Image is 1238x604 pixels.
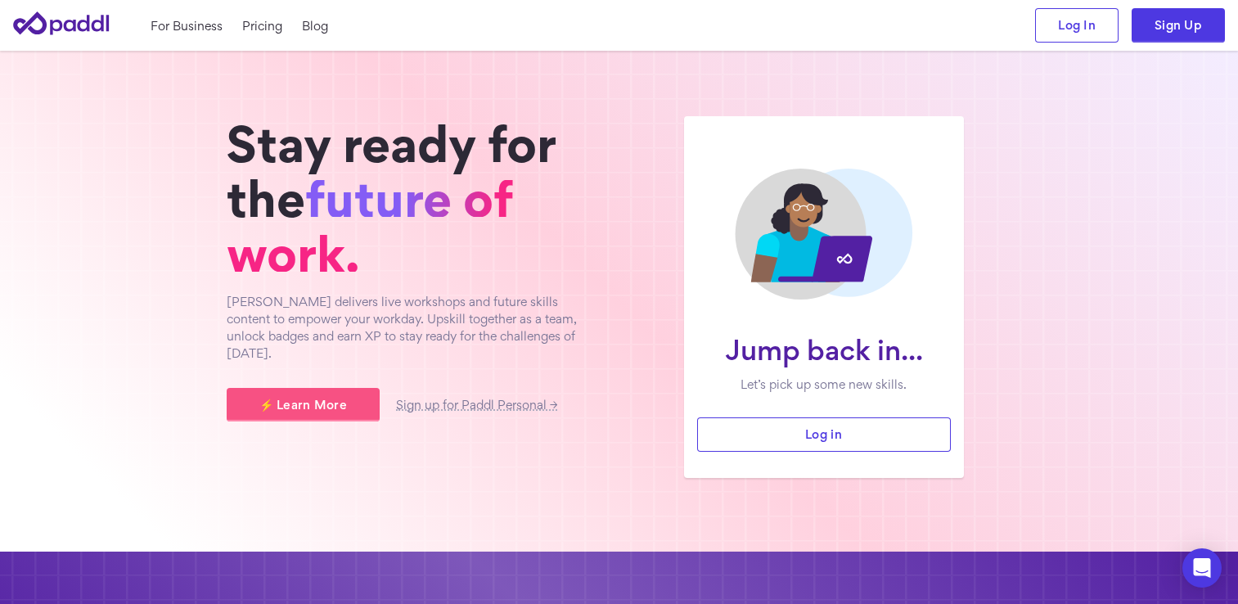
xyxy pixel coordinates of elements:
[710,336,938,364] h1: Jump back in...
[227,293,603,362] p: [PERSON_NAME] delivers live workshops and future skills content to empower your workday. Upskill ...
[1132,8,1225,43] a: Sign Up
[227,116,603,282] h1: Stay ready for the
[396,400,557,411] a: Sign up for Paddl Personal →
[227,388,380,422] a: ⚡ Learn More
[151,17,223,34] a: For Business
[697,417,951,452] a: Log in
[302,17,328,34] a: Blog
[242,17,282,34] a: Pricing
[710,376,938,393] p: Let’s pick up some new skills.
[1182,548,1222,588] div: Open Intercom Messenger
[227,180,513,272] span: future of work.
[1035,8,1119,43] a: Log In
